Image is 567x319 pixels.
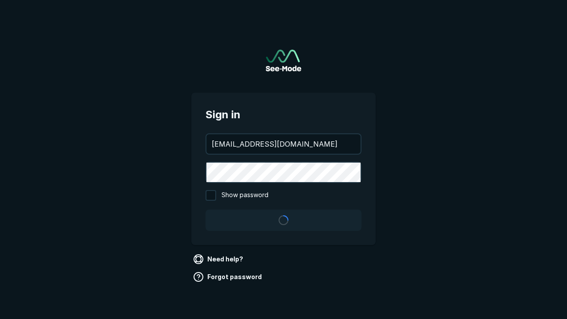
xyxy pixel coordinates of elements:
a: Need help? [191,252,247,266]
a: Go to sign in [266,50,301,71]
a: Forgot password [191,270,265,284]
input: your@email.com [206,134,361,154]
span: Sign in [206,107,361,123]
img: See-Mode Logo [266,50,301,71]
span: Show password [221,190,268,201]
